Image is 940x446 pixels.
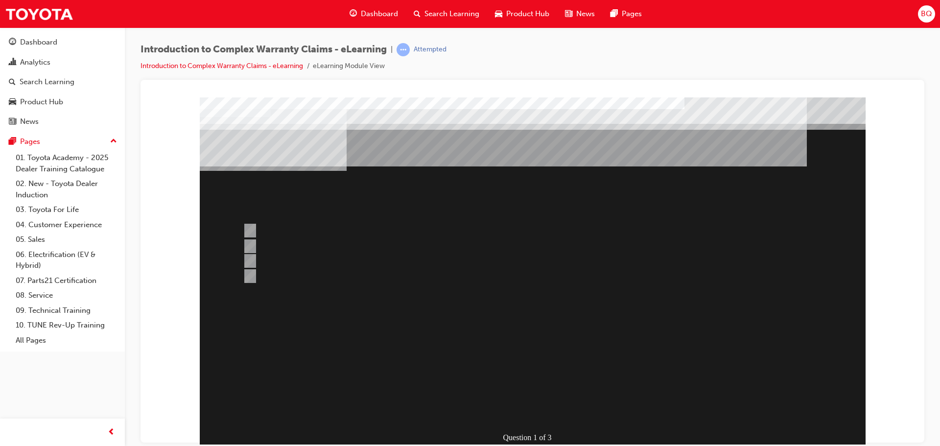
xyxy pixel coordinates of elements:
a: 03. Toyota For Life [12,202,121,217]
a: Product Hub [4,93,121,111]
span: pages-icon [611,8,618,20]
span: learningRecordVerb_ATTEMPT-icon [397,43,410,56]
span: Search Learning [424,8,479,20]
a: 01. Toyota Academy - 2025 Dealer Training Catalogue [12,150,121,176]
div: Analytics [20,57,50,68]
span: Product Hub [506,8,549,20]
a: All Pages [12,333,121,348]
span: car-icon [9,98,16,107]
div: News [20,116,39,127]
span: prev-icon [108,426,115,439]
a: 09. Technical Training [12,303,121,318]
a: pages-iconPages [603,4,650,24]
button: BQ [918,5,935,23]
li: eLearning Module View [313,61,385,72]
div: Dashboard [20,37,57,48]
a: 07. Parts21 Certification [12,273,121,288]
a: 02. New - Toyota Dealer Induction [12,176,121,202]
a: Analytics [4,53,121,71]
span: news-icon [9,117,16,126]
a: search-iconSearch Learning [406,4,487,24]
button: Pages [4,133,121,151]
span: up-icon [110,135,117,148]
a: news-iconNews [557,4,603,24]
span: car-icon [495,8,502,20]
span: News [576,8,595,20]
div: Product Hub [20,96,63,108]
a: 04. Customer Experience [12,217,121,233]
a: 10. TUNE Rev-Up Training [12,318,121,333]
a: News [4,113,121,131]
span: news-icon [565,8,572,20]
span: guage-icon [350,8,357,20]
div: Attempted [414,45,446,54]
span: search-icon [9,78,16,87]
span: BQ [921,8,932,20]
span: pages-icon [9,138,16,146]
span: guage-icon [9,38,16,47]
div: Pages [20,136,40,147]
div: Search Learning [20,76,74,88]
span: Dashboard [361,8,398,20]
span: | [391,44,393,55]
a: car-iconProduct Hub [487,4,557,24]
span: Pages [622,8,642,20]
span: Introduction to Complex Warranty Claims - eLearning [141,44,387,55]
a: guage-iconDashboard [342,4,406,24]
a: 08. Service [12,288,121,303]
button: DashboardAnalyticsSearch LearningProduct HubNews [4,31,121,133]
a: 06. Electrification (EV & Hybrid) [12,247,121,273]
a: Dashboard [4,33,121,51]
a: Search Learning [4,73,121,91]
a: Introduction to Complex Warranty Claims - eLearning [141,62,303,70]
img: Trak [5,3,73,25]
a: 05. Sales [12,232,121,247]
span: chart-icon [9,58,16,67]
span: search-icon [414,8,421,20]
